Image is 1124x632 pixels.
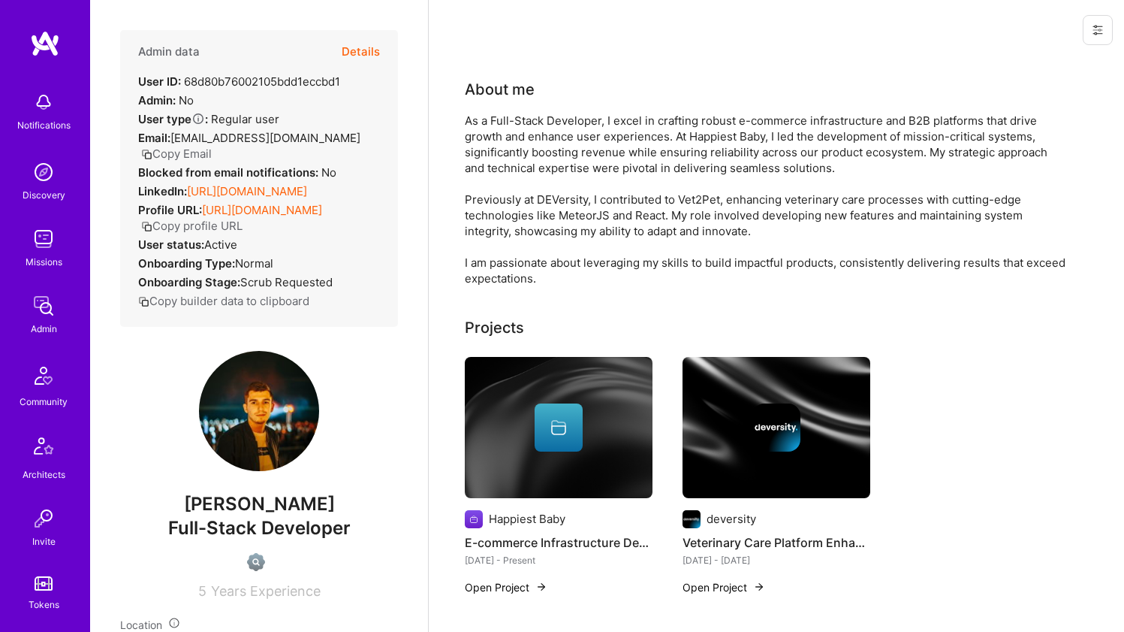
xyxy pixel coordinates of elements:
[198,583,206,599] span: 5
[138,112,208,126] strong: User type :
[752,404,800,452] img: Company logo
[235,256,273,271] span: normal
[29,87,59,117] img: bell
[138,111,279,127] div: Regular user
[141,221,152,232] i: icon Copy
[138,293,309,309] button: Copy builder data to clipboard
[240,275,333,289] span: Scrub Requested
[23,467,65,482] div: Architects
[29,224,59,254] img: teamwork
[683,533,870,552] h4: Veterinary Care Platform Enhancement
[465,316,524,339] div: Projects
[32,534,56,549] div: Invite
[29,597,59,612] div: Tokens
[26,254,62,270] div: Missions
[465,113,1065,286] div: As a Full-Stack Developer, I excel in crafting robust e-commerce infrastructure and B2B platforms...
[535,581,547,593] img: arrow-right
[138,237,204,252] strong: User status:
[138,165,321,180] strong: Blocked from email notifications:
[465,533,652,552] h4: E-commerce Infrastructure Development
[683,552,870,568] div: [DATE] - [DATE]
[138,131,170,145] strong: Email:
[138,74,181,89] strong: User ID:
[138,92,194,108] div: No
[170,131,360,145] span: [EMAIL_ADDRESS][DOMAIN_NAME]
[26,358,62,394] img: Community
[29,157,59,187] img: discovery
[191,112,205,125] i: Help
[141,218,243,234] button: Copy profile URL
[31,321,57,337] div: Admin
[342,30,380,74] button: Details
[465,78,535,101] div: About me
[17,117,71,133] div: Notifications
[168,517,351,539] span: Full-Stack Developer
[707,511,756,527] div: deversity
[138,93,176,107] strong: Admin:
[30,30,60,57] img: logo
[20,394,68,410] div: Community
[138,165,336,180] div: No
[138,45,200,59] h4: Admin data
[26,431,62,467] img: Architects
[489,511,565,527] div: Happiest Baby
[138,74,340,89] div: 68d80b76002105bdd1eccbd1
[138,256,235,271] strong: Onboarding Type:
[465,552,652,568] div: [DATE] - Present
[247,553,265,571] img: Not Scrubbed
[211,583,321,599] span: Years Experience
[465,579,547,595] button: Open Project
[202,203,322,217] a: [URL][DOMAIN_NAME]
[141,146,212,162] button: Copy Email
[120,493,398,516] span: [PERSON_NAME]
[187,184,307,198] a: [URL][DOMAIN_NAME]
[753,581,765,593] img: arrow-right
[35,576,53,591] img: tokens
[29,503,59,534] img: Invite
[138,203,202,217] strong: Profile URL:
[138,296,149,307] i: icon Copy
[141,149,152,160] i: icon Copy
[138,184,187,198] strong: LinkedIn:
[683,357,870,498] img: cover
[465,510,483,528] img: Company logo
[199,351,319,471] img: User Avatar
[29,291,59,321] img: admin teamwork
[683,579,765,595] button: Open Project
[204,237,237,252] span: Active
[683,510,701,528] img: Company logo
[465,357,652,498] img: cover
[23,187,65,203] div: Discovery
[138,275,240,289] strong: Onboarding Stage:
